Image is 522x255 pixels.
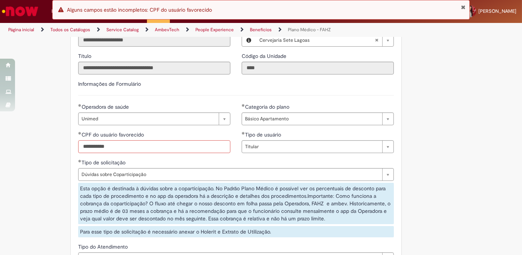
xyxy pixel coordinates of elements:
[78,62,230,74] input: Título
[78,52,93,60] label: Somente leitura - Título
[78,183,394,224] div: Esta opção é destinada à dúvidas sobre a coparticipação. No Padrão Plano Médico é possível ver os...
[242,62,394,74] input: Código da Unidade
[82,113,215,125] span: Unimed
[51,8,78,15] span: Requisições
[6,23,342,37] ul: Trilhas de página
[245,103,291,110] span: Categoria do plano
[82,131,145,138] span: CPF do usuário favorecido
[78,243,129,250] span: Tipo do Atendimento
[78,140,230,153] input: CPF do usuário favorecido
[245,131,283,138] span: Tipo de usuário
[461,4,466,10] button: Fechar Notificação
[1,4,39,19] img: ServiceNow
[50,27,90,33] a: Todos os Catálogos
[78,34,230,47] input: Email
[259,34,375,46] span: Cervejaria Sete Lagoas
[242,132,245,135] span: Obrigatório Preenchido
[78,104,82,107] span: Obrigatório Preenchido
[242,52,288,60] label: Somente leitura - Código da Unidade
[242,53,288,59] span: Somente leitura - Código da Unidade
[78,80,141,87] label: Informações de Formulário
[155,27,179,33] a: AmbevTech
[78,159,82,162] span: Obrigatório Preenchido
[78,53,93,59] span: Somente leitura - Título
[82,159,127,166] span: Tipo de solicitação
[195,27,234,33] a: People Experience
[256,34,393,46] a: Cervejaria Sete LagoasLimpar campo Local
[82,168,378,181] span: Dúvidas sobre Coparticipação
[478,8,516,14] span: [PERSON_NAME]
[67,6,212,13] span: Alguns campos estão incompletos: CPF do usuário favorecido
[82,103,130,110] span: Operadora de saúde
[8,27,34,33] a: Página inicial
[245,113,378,125] span: Básico Apartamento
[250,27,272,33] a: Benefícios
[288,27,331,33] a: Plano Médico - FAHZ
[78,226,394,237] div: Para esse tipo de solicitação é necessário anexar o Holerit e Extrato de Utilização.
[245,141,378,153] span: Titular
[371,34,382,46] abbr: Limpar campo Local
[242,104,245,107] span: Obrigatório Preenchido
[242,34,256,46] button: Local, Visualizar este registro Cervejaria Sete Lagoas
[78,132,82,135] span: Obrigatório Preenchido
[106,27,139,33] a: Service Catalog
